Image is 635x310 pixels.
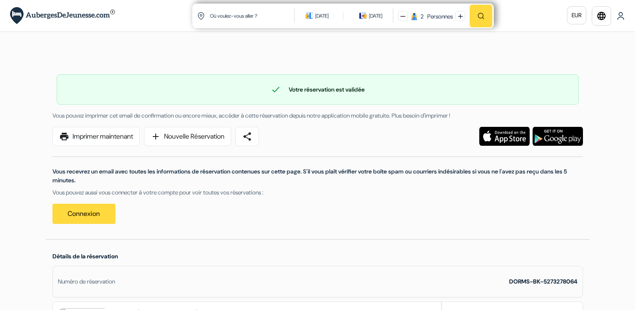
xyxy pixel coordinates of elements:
[410,13,418,20] img: guest icon
[479,127,530,146] img: Téléchargez l'application gratuite
[58,277,115,286] div: Numéro de réservation
[369,12,382,20] div: [DATE]
[509,278,578,285] strong: DORMS-BK-5273278064
[52,252,118,260] span: Détails de la réservation
[567,6,586,24] a: EUR
[400,14,405,19] img: minus
[197,12,205,20] img: location icon
[10,7,115,24] img: AubergesDeJeunesse.com
[425,12,453,21] div: Personnes
[533,127,583,146] img: Téléchargez l'application gratuite
[59,131,69,142] span: print
[209,5,296,26] input: Ville, université ou logement
[52,112,450,119] span: Vous pouvez imprimer cet email de confirmation ou encore mieux, accéder à cette réservation depui...
[52,188,583,197] p: Vous pouvez aussi vous connecter à votre compte pour voir toutes vos réservations :
[144,127,231,146] a: addNouvelle Réservation
[57,84,578,95] div: Votre réservation est validée
[458,14,463,19] img: plus
[596,11,606,21] i: language
[271,84,281,95] span: check
[242,131,252,142] span: share
[617,12,625,20] img: User Icon
[315,12,329,20] div: [DATE]
[52,204,115,224] a: Connexion
[151,131,161,142] span: add
[235,127,259,146] a: share
[52,167,583,185] p: Vous recevrez un email avec toutes les informations de réservation contenues sur cette page. S'il...
[306,12,313,19] img: calendarIcon icon
[421,12,423,21] div: 2
[592,6,611,26] a: language
[359,12,367,19] img: calendarIcon icon
[52,127,140,146] a: printImprimer maintenant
